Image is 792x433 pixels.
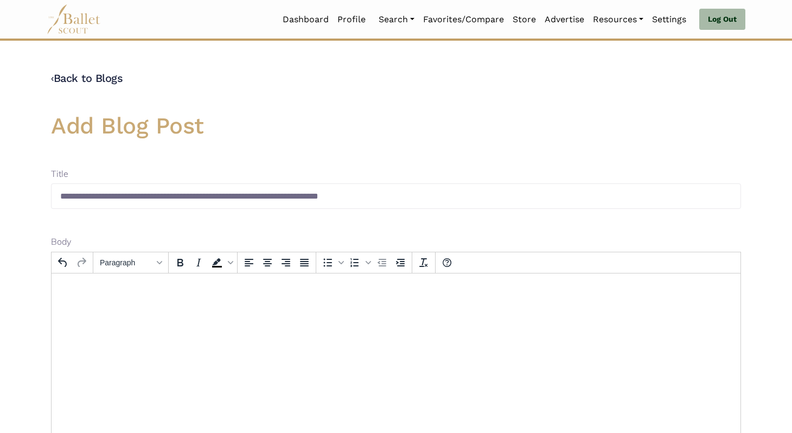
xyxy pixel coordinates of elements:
button: Undo [54,253,72,272]
a: ‹Back to Blogs [51,72,123,85]
a: Search [374,8,419,31]
button: Help [438,253,456,272]
button: Align left [240,253,258,272]
a: Favorites/Compare [419,8,508,31]
a: Profile [333,8,370,31]
button: Bold [171,253,189,272]
span: Paragraph [100,258,153,267]
a: Settings [648,8,691,31]
a: Advertise [540,8,589,31]
div: Background color [208,253,235,272]
div: Numbered list [346,253,373,272]
button: Blocks [95,253,166,272]
h1: Add Blog Post [51,111,741,141]
p: Title [51,167,741,181]
button: Redo [72,253,91,272]
button: Align center [258,253,277,272]
p: Body [51,235,741,249]
button: Justify [295,253,314,272]
button: Clear formatting [414,253,433,272]
a: Log Out [699,9,745,30]
a: Resources [589,8,648,31]
code: ‹ [51,71,54,85]
button: Increase indent [391,253,410,272]
div: Bullet list [318,253,346,272]
a: Store [508,8,540,31]
a: Dashboard [278,8,333,31]
button: Decrease indent [373,253,391,272]
button: Align right [277,253,295,272]
button: Italic [189,253,208,272]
